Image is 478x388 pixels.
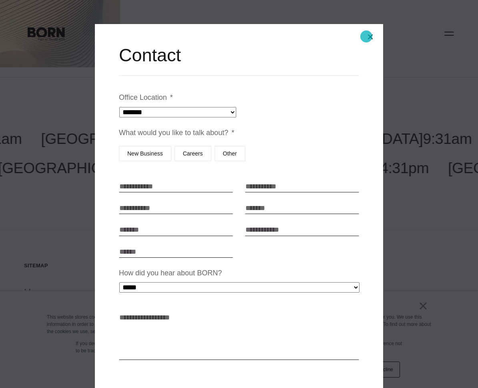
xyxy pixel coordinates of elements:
[119,146,171,161] label: New Business
[119,43,359,67] h2: Contact
[119,93,173,102] label: Office Location
[175,146,211,161] label: Careers
[119,128,234,137] label: What would you like to talk about?
[119,269,222,278] label: How did you hear about BORN?
[215,146,245,161] label: Other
